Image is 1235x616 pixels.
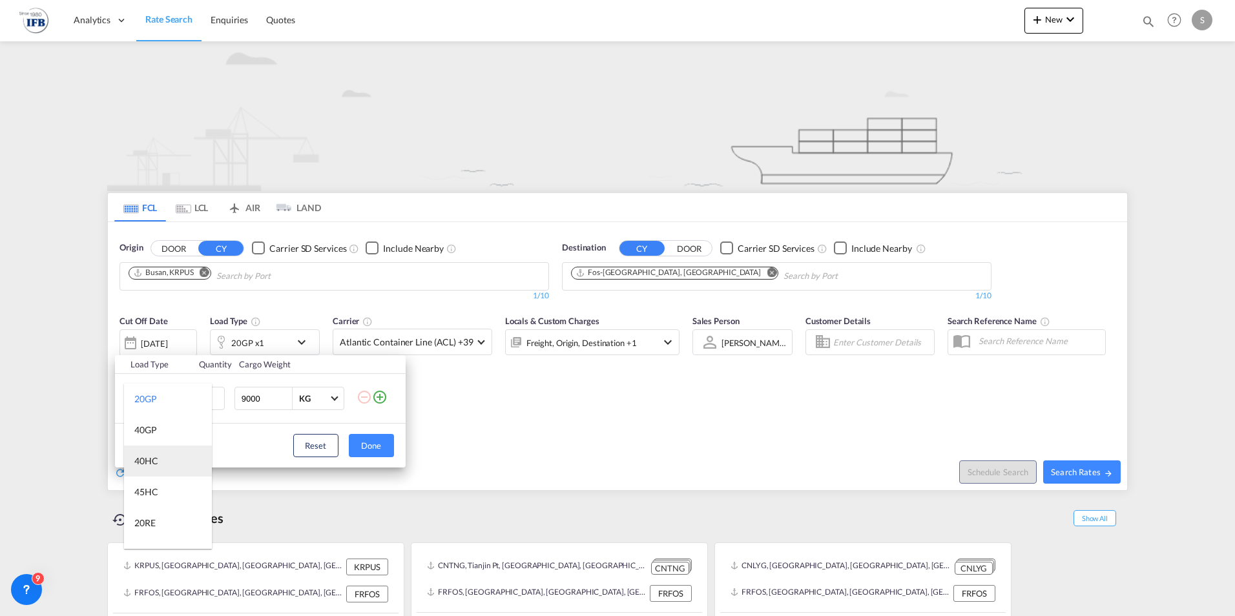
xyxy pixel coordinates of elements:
div: 40GP [134,424,157,436]
div: 45HC [134,486,158,498]
div: 20RE [134,517,156,529]
div: 40HC [134,455,158,467]
div: 20GP [134,393,157,406]
div: 40RE [134,548,156,560]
